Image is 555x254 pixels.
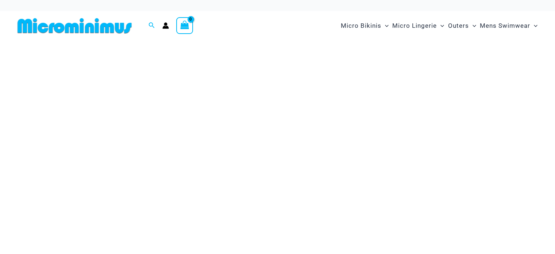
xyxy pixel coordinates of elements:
[338,14,540,38] nav: Site Navigation
[448,16,469,35] span: Outers
[469,16,476,35] span: Menu Toggle
[381,16,389,35] span: Menu Toggle
[390,15,446,37] a: Micro LingerieMenu ToggleMenu Toggle
[446,15,478,37] a: OutersMenu ToggleMenu Toggle
[162,22,169,29] a: Account icon link
[15,18,135,34] img: MM SHOP LOGO FLAT
[392,16,437,35] span: Micro Lingerie
[480,16,530,35] span: Mens Swimwear
[176,17,193,34] a: View Shopping Cart, empty
[530,16,537,35] span: Menu Toggle
[478,15,539,37] a: Mens SwimwearMenu ToggleMenu Toggle
[437,16,444,35] span: Menu Toggle
[149,21,155,30] a: Search icon link
[341,16,381,35] span: Micro Bikinis
[339,15,390,37] a: Micro BikinisMenu ToggleMenu Toggle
